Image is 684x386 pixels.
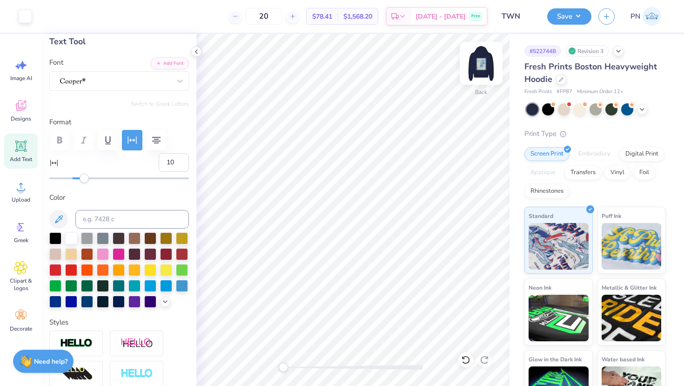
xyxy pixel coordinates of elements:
[121,368,153,379] img: Negative Space
[524,88,552,96] span: Fresh Prints
[630,11,640,22] span: PN
[131,100,189,108] button: Switch to Greek Letters
[343,12,372,21] span: $1,568.20
[547,8,591,25] button: Save
[49,57,63,68] label: Font
[151,57,189,69] button: Add Font
[524,184,570,198] div: Rhinestones
[121,338,153,349] img: Shadow
[566,45,609,57] div: Revision 3
[34,357,67,366] strong: Need help?
[529,295,589,341] img: Neon Ink
[10,156,32,163] span: Add Text
[572,147,617,161] div: Embroidery
[12,196,30,203] span: Upload
[524,129,665,139] div: Print Type
[602,354,644,364] span: Water based Ink
[49,192,189,203] label: Color
[602,223,662,270] img: Puff Ink
[463,45,500,82] img: Back
[524,147,570,161] div: Screen Print
[524,61,657,85] span: Fresh Prints Boston Heavyweight Hoodie
[11,115,31,122] span: Designs
[471,13,480,20] span: Free
[529,354,582,364] span: Glow in the Dark Ink
[529,211,553,221] span: Standard
[49,35,189,48] div: Text Tool
[524,166,562,180] div: Applique
[619,147,664,161] div: Digital Print
[10,74,32,82] span: Image AI
[49,117,189,128] label: Format
[60,338,93,349] img: Stroke
[49,317,68,328] label: Styles
[60,366,93,381] img: 3D Illusion
[602,283,657,292] span: Metallic & Glitter Ink
[524,45,561,57] div: # 522744B
[604,166,630,180] div: Vinyl
[312,12,332,21] span: $78.41
[14,237,28,244] span: Greek
[602,211,621,221] span: Puff Ink
[416,12,466,21] span: [DATE] - [DATE]
[557,88,572,96] span: # FP87
[643,7,661,26] img: Pranaya Naidu
[577,88,624,96] span: Minimum Order: 12 +
[529,283,551,292] span: Neon Ink
[80,174,89,183] div: Accessibility label
[279,363,288,372] div: Accessibility label
[602,295,662,341] img: Metallic & Glitter Ink
[75,210,189,229] input: e.g. 7428 c
[495,7,540,26] input: Untitled Design
[564,166,602,180] div: Transfers
[6,277,36,292] span: Clipart & logos
[246,8,282,25] input: – –
[633,166,655,180] div: Foil
[475,88,487,96] div: Back
[529,223,589,270] img: Standard
[626,7,665,26] a: PN
[10,325,32,332] span: Decorate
